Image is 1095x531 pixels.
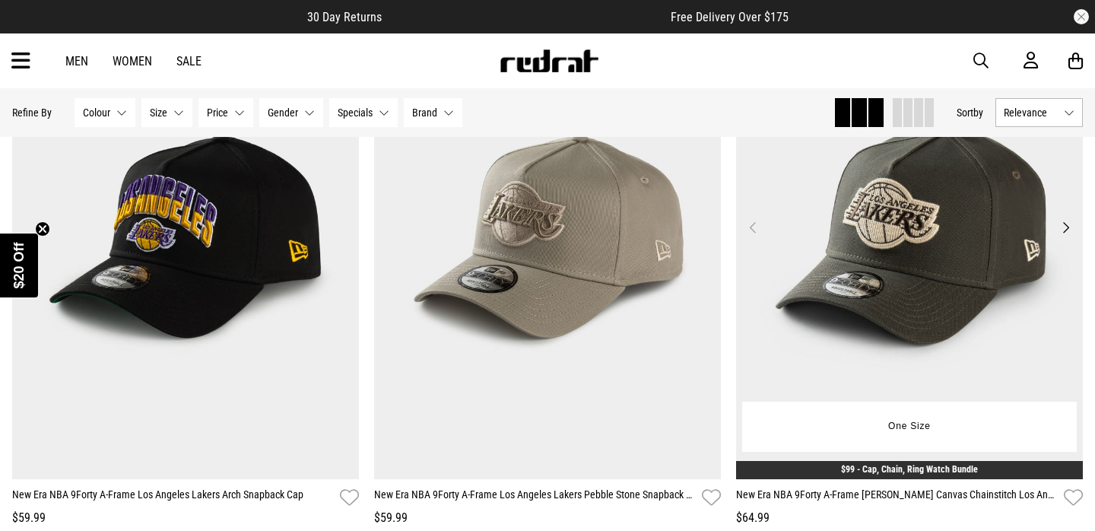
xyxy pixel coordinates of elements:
img: Redrat logo [499,49,599,72]
span: Price [207,107,228,119]
button: Specials [329,98,398,127]
button: Relevance [995,98,1083,127]
span: Relevance [1004,107,1058,119]
button: One Size [877,413,942,440]
a: Sale [176,54,202,68]
a: Men [65,54,88,68]
a: $99 - Cap, Chain, Ring Watch Bundle [841,464,978,475]
a: New Era NBA 9Forty A-Frame [PERSON_NAME] Canvas Chainstitch Los Angeles Lakers Snapb [736,487,1058,509]
button: Price [198,98,253,127]
div: $59.99 [374,509,721,527]
span: Free Delivery Over $175 [671,10,789,24]
a: New Era NBA 9Forty A-Frame Los Angeles Lakers Arch Snapback Cap [12,487,334,509]
div: $64.99 [736,509,1083,527]
button: Gender [259,98,323,127]
span: Specials [338,107,373,119]
iframe: Customer reviews powered by Trustpilot [412,9,640,24]
button: Size [141,98,192,127]
div: $59.99 [12,509,359,527]
button: Close teaser [35,221,50,237]
a: New Era NBA 9Forty A-Frame Los Angeles Lakers Pebble Stone Snapback Cap [374,487,696,509]
button: Next [1056,218,1075,237]
button: Brand [404,98,462,127]
span: 30 Day Returns [307,10,382,24]
button: Sortby [957,103,983,122]
button: Previous [744,218,763,237]
p: Refine By [12,107,52,119]
span: Colour [83,107,110,119]
span: Size [150,107,167,119]
span: by [973,107,983,119]
span: Brand [412,107,437,119]
button: Colour [75,98,135,127]
span: Gender [268,107,298,119]
span: $20 Off [11,242,27,288]
a: Women [113,54,152,68]
button: Open LiveChat chat widget [12,6,58,52]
